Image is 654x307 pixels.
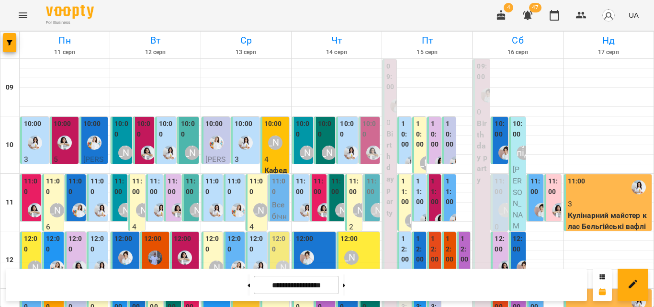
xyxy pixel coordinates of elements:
label: 10:00 [340,119,355,139]
label: 10:00 [495,119,506,139]
label: 10:00 [114,119,130,139]
div: Аліна Арт [276,261,290,275]
img: Юлія Масющенко [450,214,464,228]
label: 10:00 [24,119,42,129]
img: Анна Білан [498,261,513,275]
img: Каріна [238,136,253,150]
img: Каріна [28,136,42,150]
h6: Пн [21,33,108,48]
label: 11:00 [367,176,378,197]
img: Каріна [420,214,434,228]
p: 0 [386,117,395,128]
p: 4 [264,154,287,165]
img: Каріна [405,156,419,171]
p: 3 [24,154,47,165]
h6: 11 [6,197,13,208]
label: 12:00 [340,234,358,244]
span: [PERSON_NAME] ([PERSON_NAME]) [83,155,104,231]
span: UA [629,10,639,20]
img: Юлія Масющенко [231,203,246,217]
p: 3 [235,154,258,165]
label: 12:00 [90,234,106,254]
label: 12:00 [446,234,454,265]
span: For Business [46,20,94,26]
img: Анна Білан [435,214,449,228]
p: Birthday party [477,118,488,185]
img: Marco [148,250,162,265]
div: Наталя Гредасова [420,156,434,171]
h6: 14 серп [293,48,380,57]
label: 11:00 [296,176,307,197]
img: Анна Білан [72,261,87,275]
img: Каріна [253,261,268,275]
div: Наталя Гредасова [136,203,150,217]
img: avatar_s.png [602,9,615,22]
div: Іванна [534,203,549,217]
label: 10:00 [54,119,71,129]
img: Анна Білан [141,146,155,160]
div: Анна Білан [435,156,449,171]
label: 10:00 [318,119,333,139]
label: 11:00 [530,176,541,197]
div: Наталя Гредасова [405,214,419,228]
label: 12:00 [24,234,39,254]
label: 12:00 [272,234,287,254]
label: 10:00 [431,119,439,150]
p: 5 [54,154,77,165]
label: 10:00 [205,119,223,129]
div: Аліна Арт [344,250,359,265]
label: 10:00 [362,119,378,139]
label: 11:00 [90,176,106,197]
img: Каріна [344,146,358,160]
label: 12:00 [401,234,409,265]
div: Юлія Масющенко [209,136,224,150]
label: 10:00 [83,119,101,129]
img: Анна Білан [28,203,42,217]
label: 10:00 [181,119,196,139]
label: 12:00 [114,234,132,244]
div: Анна Білан [171,203,186,217]
img: Юлія Масющенко [72,203,87,217]
label: 11:00 [272,176,287,197]
label: 10:00 [416,119,424,150]
div: Міс Анастасія [335,203,350,217]
img: Іванна [390,99,405,113]
img: Юлія Масющенко [450,156,464,171]
label: 11:00 [446,176,454,207]
label: 09:00 [477,61,488,82]
label: 10:00 [296,119,311,139]
button: UA [625,6,643,24]
label: 11:00 [331,176,342,197]
div: Анна Білан [178,250,192,265]
img: Юлія Масющенко [231,261,246,275]
div: Анастасія Фітнес [300,146,314,160]
img: Юлія Масющенко [50,261,64,275]
div: Міс Анастасія [190,203,204,217]
img: Юлія Масющенко [87,136,101,150]
label: 09:00 [386,61,395,92]
img: Іванна [118,250,133,265]
div: Анастасія Фітнес [118,146,133,160]
label: 12:00 [249,234,265,254]
img: Каріна [94,203,109,217]
p: 6 [46,221,61,233]
div: Наталя Гредасова [253,203,268,217]
img: Анна Білан [366,146,381,160]
h6: 12 [6,255,13,265]
label: 11:00 [568,176,586,187]
h6: Нд [565,33,652,48]
label: 11:00 [416,176,424,207]
h6: Вт [112,33,199,48]
div: Міс Анастасія [322,146,336,160]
